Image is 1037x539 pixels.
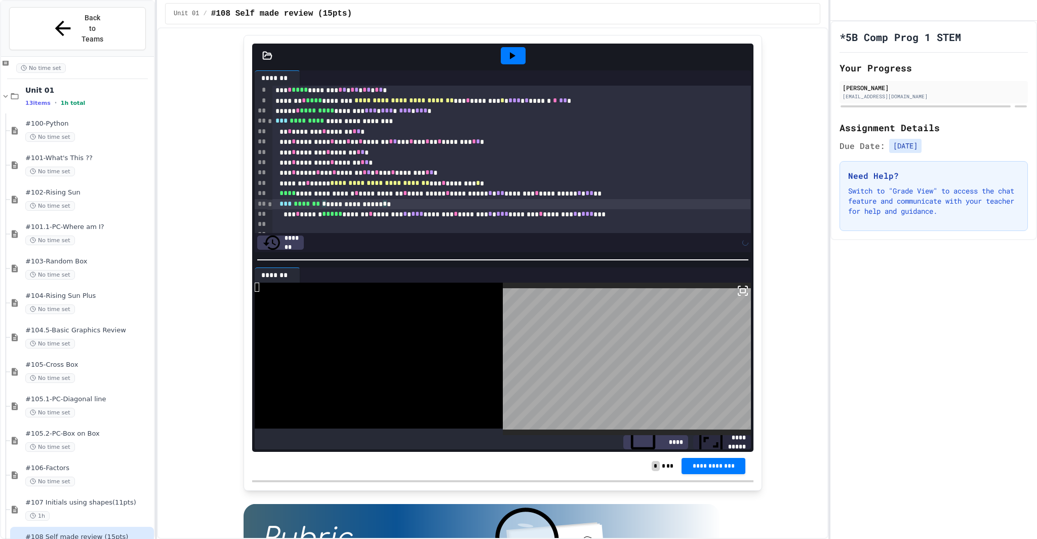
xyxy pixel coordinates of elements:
[25,326,152,335] span: #104.5-Basic Graphics Review
[203,10,207,18] span: /
[25,361,152,369] span: #105-Cross Box
[25,498,152,507] span: #107 Initials using shapes(11pts)
[848,186,1019,216] p: Switch to "Grade View" to access the chat feature and communicate with your teacher for help and ...
[25,464,152,473] span: #106-Factors
[25,120,152,128] span: #100-Python
[25,430,152,438] span: #105.2-PC-Box on Box
[25,339,75,349] span: No time set
[25,167,75,176] span: No time set
[840,30,961,44] h1: *5B Comp Prog 1 STEM
[25,201,75,211] span: No time set
[25,236,75,245] span: No time set
[16,63,66,73] span: No time set
[211,8,352,20] span: #108 Self made review (15pts)
[25,270,75,280] span: No time set
[848,170,1019,182] h3: Need Help?
[840,121,1028,135] h2: Assignment Details
[81,13,104,45] span: Back to Teams
[25,86,152,95] span: Unit 01
[61,100,86,106] span: 1h total
[25,132,75,142] span: No time set
[25,442,75,452] span: No time set
[25,223,152,232] span: #101.1-PC-Where am I?
[25,304,75,314] span: No time set
[25,154,152,163] span: #101-What's This ??
[840,61,1028,75] h2: Your Progress
[25,188,152,197] span: #102-Rising Sun
[25,257,152,266] span: #103-Random Box
[843,83,1025,92] div: [PERSON_NAME]
[25,395,152,404] span: #105.1-PC-Diagonal line
[25,408,75,417] span: No time set
[55,99,57,107] span: •
[174,10,199,18] span: Unit 01
[25,373,75,383] span: No time set
[25,511,50,521] span: 1h
[843,93,1025,100] div: [EMAIL_ADDRESS][DOMAIN_NAME]
[889,139,922,153] span: [DATE]
[840,140,885,152] span: Due Date:
[25,100,51,106] span: 13 items
[9,7,146,50] button: Back to Teams
[25,477,75,486] span: No time set
[25,292,152,300] span: #104-Rising Sun Plus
